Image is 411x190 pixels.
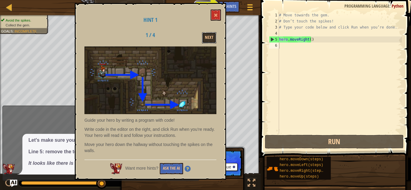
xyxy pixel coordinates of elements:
span: Collect the gem. [6,23,30,27]
span: Programming language [344,3,390,9]
span: : [13,29,15,33]
button: Ctrl + P: Play [3,178,15,190]
span: Hints [226,3,236,9]
p: Write code in the editor on the right, and click Run when you’re ready. Your hero will read it an... [84,126,216,138]
button: Ask AI [10,180,17,187]
span: hero.moveLeft(steps) [280,163,323,167]
button: Show game menu [242,1,258,15]
div: 3 [269,24,279,30]
div: 2 [269,18,279,24]
em: It looks like there is an extra text interruption on this line. [28,161,160,166]
img: portrait.png [267,163,278,175]
img: Dungeons of kithgard [84,46,216,114]
div: 4 [269,30,279,36]
p: Move your hero down the hallway without touching the spikes on the walls. [84,141,216,154]
button: Toggle fullscreen [245,178,258,190]
span: : [390,3,392,9]
div: 1 [269,12,279,18]
p: Guide your hero by writing a program with code! [84,117,216,123]
span: Avoid the spikes. [6,18,31,22]
li: Collect the gem. [1,23,45,28]
img: Hint [185,166,191,172]
span: hero.moveUp(steps) [280,175,319,179]
button: Ask the AI [160,163,183,174]
span: hero.moveDown(steps) [280,157,323,161]
div: 6 [269,42,279,49]
div: 5 [269,36,279,42]
button: Ask AI [207,1,223,12]
p: Let's make sure your code is correct. [28,137,160,144]
span: hero.moveRight(steps) [280,169,325,173]
p: Line 5: remove the text [28,148,160,155]
img: AI [3,164,15,175]
span: Python [392,3,403,9]
button: Next [202,32,216,43]
button: Run [265,135,404,149]
span: Want more hints? [125,166,158,171]
h2: 1 / 4 [131,32,169,38]
span: Incomplete [15,29,37,33]
span: Hint 1 [143,16,157,24]
li: Avoid the spikes. [1,18,45,23]
img: AI [110,163,122,174]
span: Goals [1,29,13,33]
